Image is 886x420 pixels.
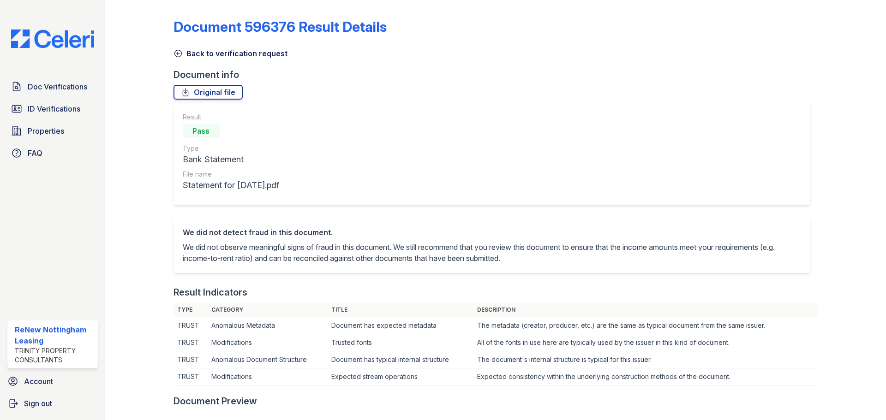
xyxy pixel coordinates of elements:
[183,112,279,122] div: Result
[174,286,247,299] div: Result Indicators
[7,122,98,140] a: Properties
[174,395,257,408] div: Document Preview
[473,351,818,368] td: The document's internal structure is typical for this issuer.
[328,368,473,385] td: Expected stream operations
[328,317,473,334] td: Document has expected metadata
[208,368,328,385] td: Modifications
[328,351,473,368] td: Document has typical internal structure
[183,179,279,192] div: Statement for [DATE].pdf
[4,394,102,413] a: Sign out
[208,334,328,351] td: Modifications
[28,125,64,136] span: Properties
[183,227,801,238] div: We did not detect fraud in this document.
[7,144,98,162] a: FAQ
[174,368,208,385] td: TRUST
[208,302,328,317] th: Category
[183,242,801,264] p: We did not observe meaningful signs of fraud in this document. We still recommend that you review...
[174,317,208,334] td: TRUST
[15,346,94,365] div: Trinity Property Consultants
[4,372,102,390] a: Account
[28,148,42,159] span: FAQ
[28,81,87,92] span: Doc Verifications
[473,317,818,334] td: The metadata (creator, producer, etc.) are the same as typical document from the same issuer.
[7,77,98,96] a: Doc Verifications
[28,103,80,114] span: ID Verifications
[174,68,818,81] div: Document info
[174,85,243,100] a: Original file
[174,334,208,351] td: TRUST
[847,383,877,411] iframe: chat widget
[208,351,328,368] td: Anomalous Document Structure
[174,302,208,317] th: Type
[208,317,328,334] td: Anomalous Metadata
[328,302,473,317] th: Title
[473,302,818,317] th: Description
[183,170,279,179] div: File name
[174,18,387,35] a: Document 596376 Result Details
[7,100,98,118] a: ID Verifications
[15,324,94,346] div: ReNew Nottingham Leasing
[174,351,208,368] td: TRUST
[183,124,220,138] div: Pass
[183,144,279,153] div: Type
[328,334,473,351] td: Trusted fonts
[174,48,287,59] a: Back to verification request
[183,153,279,166] div: Bank Statement
[24,376,53,387] span: Account
[4,30,102,48] img: CE_Logo_Blue-a8612792a0a2168367f1c8372b55b34899dd931a85d93a1a3d3e32e68fde9ad4.png
[24,398,52,409] span: Sign out
[473,334,818,351] td: All of the fonts in use here are typically used by the issuer in this kind of document.
[473,368,818,385] td: Expected consistency within the underlying construction methods of the document.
